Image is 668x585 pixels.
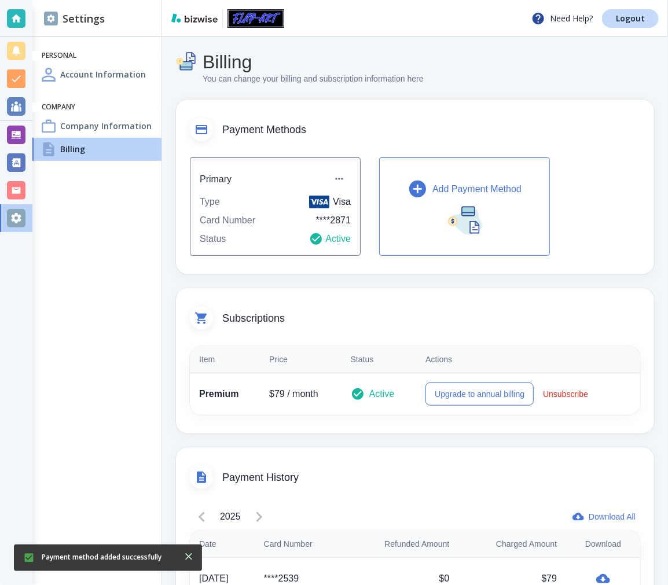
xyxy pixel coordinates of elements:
p: Type [200,195,220,209]
p: 2025 [220,510,241,524]
span: Payment History [222,472,640,484]
p: Card Number [200,214,255,227]
th: Charged Amount [458,531,566,558]
p: Need Help? [531,12,593,25]
p: Visa [309,195,351,209]
p: Premium [199,387,251,401]
h4: Billing [60,143,85,155]
button: Unsubscribe [538,382,593,406]
a: Company InformationCompany Information [32,115,162,138]
th: Price [260,346,341,373]
h6: Company [42,102,152,112]
p: Add Payment Method [432,182,522,196]
p: You can change your billing and subscription information here [203,73,424,86]
p: Payment method added successfully [42,553,162,562]
button: Download All [570,505,640,528]
button: Add Payment Method [379,157,550,256]
h4: Company Information [60,120,152,132]
th: Item [190,346,260,373]
img: Flap Art [227,9,284,28]
img: bizwise [171,13,218,23]
th: Refunded Amount [346,531,458,558]
th: Date [190,531,255,558]
img: Billing [176,51,198,73]
button: Close [180,548,197,565]
h4: Billing [203,51,424,73]
h6: Personal [42,51,152,61]
th: Status [342,346,417,373]
h4: Account Information [60,68,146,80]
p: Active [309,232,351,246]
h2: Settings [44,11,105,27]
p: Logout [616,14,645,23]
span: Payment Methods [222,124,640,137]
button: Upgrade to annual billing [425,382,534,406]
p: $ 79 / month [269,387,332,401]
th: Download [566,531,640,558]
p: Active [369,387,395,401]
h6: Primary [200,172,232,186]
p: Status [200,232,226,246]
a: Account InformationAccount Information [32,63,162,86]
a: Logout [602,9,659,28]
th: Card Number [255,531,346,558]
span: Subscriptions [222,312,640,325]
th: Actions [416,346,640,373]
img: DashboardSidebarSettings.svg [44,12,58,25]
img: Visa [309,196,329,208]
a: BillingBilling [32,138,162,161]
